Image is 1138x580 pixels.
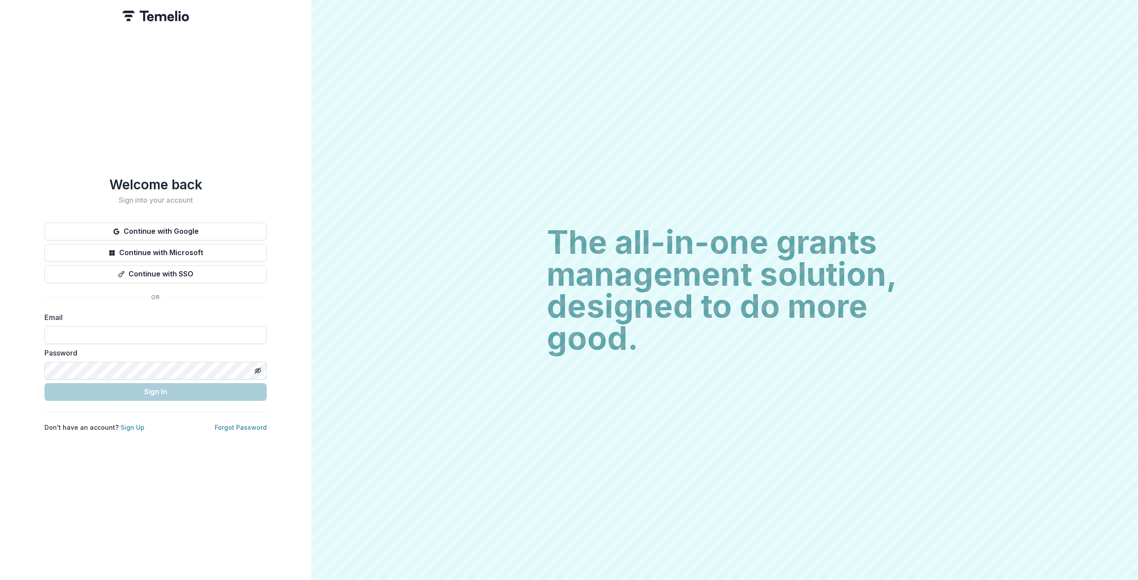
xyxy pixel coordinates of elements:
[44,196,267,204] h2: Sign into your account
[44,244,267,262] button: Continue with Microsoft
[44,348,261,358] label: Password
[251,364,265,378] button: Toggle password visibility
[44,423,144,432] p: Don't have an account?
[120,424,144,431] a: Sign Up
[44,312,261,323] label: Email
[122,11,189,21] img: Temelio
[215,424,267,431] a: Forgot Password
[44,265,267,283] button: Continue with SSO
[44,383,267,401] button: Sign In
[44,176,267,192] h1: Welcome back
[44,223,267,240] button: Continue with Google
